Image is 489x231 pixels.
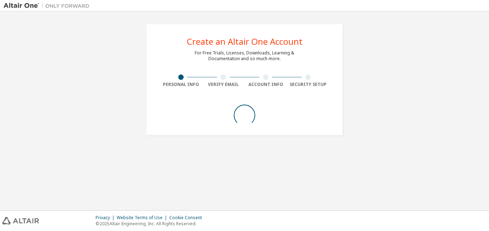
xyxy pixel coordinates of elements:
[195,50,294,62] div: For Free Trials, Licenses, Downloads, Learning & Documentation and so much more.
[4,2,93,9] img: Altair One
[96,221,206,227] p: © 2025 Altair Engineering, Inc. All Rights Reserved.
[187,37,302,46] div: Create an Altair One Account
[2,217,39,225] img: altair_logo.svg
[96,215,117,221] div: Privacy
[287,82,330,87] div: Security Setup
[117,215,169,221] div: Website Terms of Use
[202,82,245,87] div: Verify Email
[160,82,202,87] div: Personal Info
[245,82,287,87] div: Account Info
[169,215,206,221] div: Cookie Consent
